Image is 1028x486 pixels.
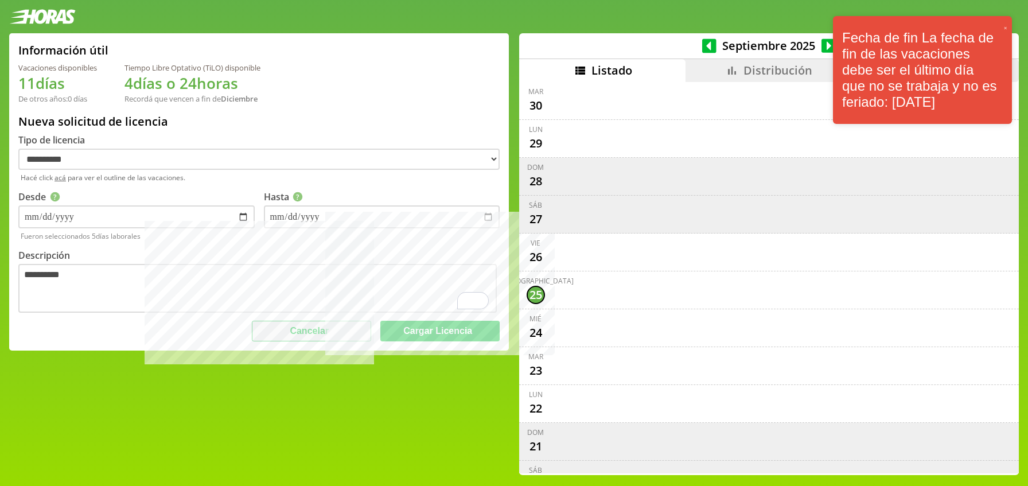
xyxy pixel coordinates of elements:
[717,38,821,53] span: Septiembre 2025
[527,324,545,342] div: 24
[18,114,500,129] h2: Nueva solicitud de licencia
[124,94,260,104] div: Recordá que vencen a fin de
[527,399,545,418] div: 22
[527,134,545,153] div: 29
[529,200,542,210] div: sáb
[293,192,303,202] span: ?
[527,162,544,172] div: dom
[380,321,500,341] button: Cargar Licencia
[18,190,61,203] label: Desde
[1004,21,1007,36] button: close
[519,82,1019,473] div: scrollable content
[18,134,500,146] div: Tipo de licencia
[18,249,500,262] div: Descripción
[18,149,500,170] select: Tipo de licencia
[221,94,258,104] b: Diciembre
[124,63,260,73] div: Tiempo Libre Optativo (TiLO) disponible
[293,192,303,202] article: Más información
[50,192,60,202] article: Más información
[9,9,76,24] img: logotipo
[527,172,545,190] div: 28
[838,21,1004,119] div: Fecha de fin La fecha de fin de las vacaciones debe ser el último día que no se trabaja y no es f...
[50,192,60,202] span: ?
[527,427,544,437] div: dom
[21,231,500,241] span: Fueron seleccionados días laborales
[403,326,472,336] span: Cargar Licencia
[529,314,542,324] div: mié
[252,321,371,341] button: Cancelar
[527,361,545,380] div: 23
[124,73,260,94] h1: 4 días o 24 horas
[92,231,96,241] span: 5
[528,352,543,361] div: mar
[18,73,97,94] h1: 11 días
[591,63,632,78] span: Listado
[527,210,545,228] div: 27
[529,390,543,399] div: lun
[529,125,543,134] div: lun
[18,264,497,313] textarea: To enrich screen reader interactions, please activate Accessibility in Grammarly extension settings
[18,94,97,104] div: De otros años: 0 días
[54,173,66,182] a: acá
[498,276,574,286] div: [DEMOGRAPHIC_DATA]
[290,326,329,336] span: Cancelar
[21,173,500,182] span: Hacé click para ver el outline de las vacaciones.
[527,248,545,266] div: 26
[743,63,812,78] span: Distribución
[528,87,543,96] div: mar
[527,96,545,115] div: 30
[529,465,542,475] div: sáb
[18,63,97,73] div: Vacaciones disponibles
[18,42,108,58] h2: Información útil
[527,437,545,456] div: 21
[527,286,545,304] div: 25
[264,190,305,203] label: Hasta
[531,238,540,248] div: vie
